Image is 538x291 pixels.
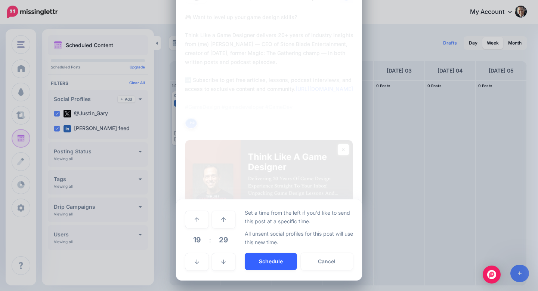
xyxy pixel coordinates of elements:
span: Pick Hour [187,230,207,250]
a: Increment Hour [185,211,208,228]
div: 🎮 Want to level up your game design skills? Think Like a Game Designer delivers 20+ years of indu... [185,13,357,111]
div: Open Intercom Messenger [483,266,501,284]
td: : [209,229,211,251]
p: All unsent social profiles for this post will use this new time. [245,229,353,246]
button: Link [185,117,197,129]
p: Set a time from the left if you'd like to send this post at a specific time. [245,208,353,226]
a: Decrement Hour [185,253,208,270]
button: Schedule [245,253,297,270]
img: About - Think Like A Game Designer [185,140,353,228]
button: Cancel [301,253,353,270]
a: Decrement Minute [212,253,235,270]
a: Increment Minute [212,211,235,228]
span: Pick Minute [213,230,234,250]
